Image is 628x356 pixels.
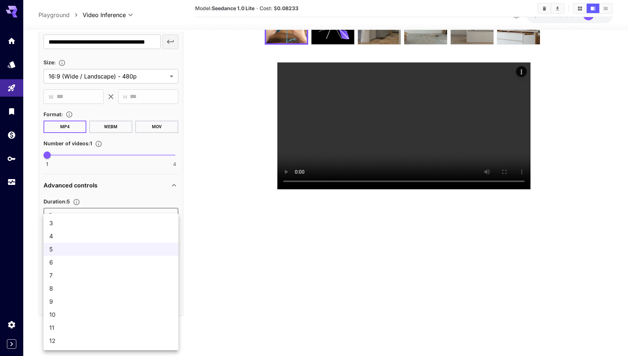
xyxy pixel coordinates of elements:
span: 6 [49,258,173,267]
span: 4 [49,232,173,240]
span: 10 [49,310,173,319]
span: 9 [49,297,173,306]
span: 7 [49,271,173,280]
span: 8 [49,284,173,293]
span: 12 [49,336,173,345]
span: 11 [49,323,173,332]
span: 3 [49,219,173,227]
span: 5 [49,245,173,254]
